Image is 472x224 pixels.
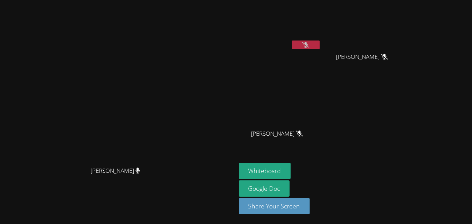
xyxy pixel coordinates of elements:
[239,163,291,179] button: Whiteboard
[239,198,310,214] button: Share Your Screen
[251,129,303,139] span: [PERSON_NAME]
[336,52,388,62] span: [PERSON_NAME]
[239,180,290,197] a: Google Doc
[91,166,140,176] span: [PERSON_NAME]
